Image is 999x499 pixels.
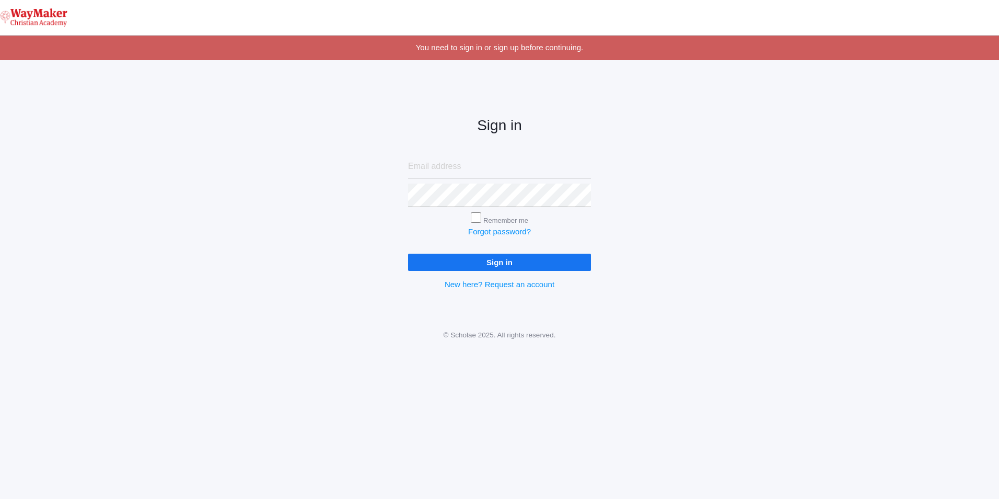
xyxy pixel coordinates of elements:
[483,217,528,224] label: Remember me
[408,155,591,178] input: Email address
[445,280,554,289] a: New here? Request an account
[408,254,591,271] input: Sign in
[468,227,531,236] a: Forgot password?
[408,118,591,134] h2: Sign in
